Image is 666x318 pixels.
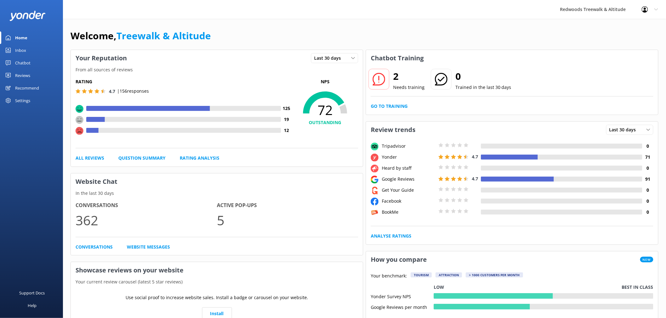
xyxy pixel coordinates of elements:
[622,284,653,291] p: Best in class
[71,50,132,66] h3: Your Reputation
[436,272,462,277] div: Attraction
[371,272,407,280] p: Your benchmark:
[366,251,432,268] h3: How you compare
[455,69,511,84] h2: 0
[466,272,523,277] div: > 1000 customers per month
[109,88,115,94] span: 4.7
[371,304,434,310] div: Google Reviews per month
[642,209,653,216] h4: 0
[642,143,653,150] h4: 0
[76,244,113,250] a: Conversations
[281,127,292,134] h4: 12
[71,28,211,43] h1: Welcome,
[371,293,434,299] div: Yonder Survey NPS
[217,201,358,210] h4: Active Pop-ups
[9,11,46,21] img: yonder-white-logo.png
[71,173,363,190] h3: Website Chat
[472,176,478,182] span: 4.7
[127,244,170,250] a: Website Messages
[366,50,428,66] h3: Chatbot Training
[15,44,26,57] div: Inbox
[380,154,437,161] div: Yonder
[15,57,31,69] div: Chatbot
[15,94,30,107] div: Settings
[642,187,653,194] h4: 0
[28,299,37,312] div: Help
[117,88,149,95] p: | 156 responses
[217,210,358,231] p: 5
[380,209,437,216] div: BookMe
[434,284,444,291] p: Low
[71,278,363,285] p: Your current review carousel (latest 5 star reviews)
[71,66,363,73] p: From all sources of reviews
[71,190,363,197] p: In the last 30 days
[118,155,166,162] a: Question Summary
[71,262,363,278] h3: Showcase reviews on your website
[640,257,653,262] span: New
[15,31,27,44] div: Home
[642,165,653,172] h4: 0
[380,187,437,194] div: Get Your Guide
[292,78,358,85] p: NPS
[642,154,653,161] h4: 71
[180,155,219,162] a: Rating Analysis
[371,233,411,239] a: Analyse Ratings
[76,78,292,85] h5: Rating
[281,105,292,112] h4: 125
[472,154,478,160] span: 4.7
[20,287,45,299] div: Support Docs
[281,116,292,123] h4: 19
[393,84,425,91] p: Needs training
[366,122,420,138] h3: Review trends
[380,198,437,205] div: Facebook
[116,29,211,42] a: Treewalk & Altitude
[126,294,308,301] p: Use social proof to increase website sales. Install a badge or carousel on your website.
[609,126,640,133] span: Last 30 days
[314,55,345,62] span: Last 30 days
[292,119,358,126] h4: OUTSTANDING
[292,102,358,118] span: 72
[380,143,437,150] div: Tripadvisor
[15,69,30,82] div: Reviews
[15,82,39,94] div: Recommend
[411,272,432,277] div: Tourism
[76,210,217,231] p: 362
[76,201,217,210] h4: Conversations
[371,103,408,110] a: Go to Training
[380,176,437,183] div: Google Reviews
[76,155,104,162] a: All Reviews
[455,84,511,91] p: Trained in the last 30 days
[393,69,425,84] h2: 2
[642,198,653,205] h4: 0
[642,176,653,183] h4: 91
[380,165,437,172] div: Heard by staff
